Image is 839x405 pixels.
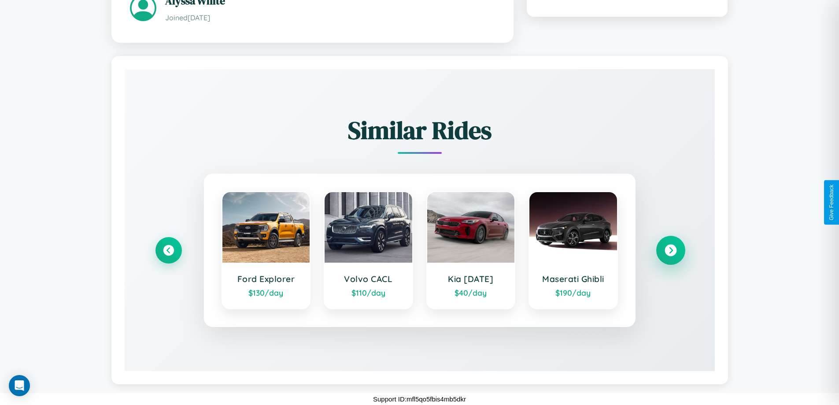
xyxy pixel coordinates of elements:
p: Support ID: mfl5qo5fbis4mb5dkr [373,393,466,405]
a: Ford Explorer$130/day [222,191,311,309]
h3: Volvo CACL [333,274,403,284]
div: $ 40 /day [436,288,506,297]
h3: Maserati Ghibli [538,274,608,284]
div: $ 110 /day [333,288,403,297]
div: Open Intercom Messenger [9,375,30,396]
h2: Similar Rides [155,113,684,147]
h3: Ford Explorer [231,274,301,284]
div: $ 130 /day [231,288,301,297]
a: Maserati Ghibli$190/day [529,191,618,309]
h3: Kia [DATE] [436,274,506,284]
div: $ 190 /day [538,288,608,297]
a: Volvo CACL$110/day [324,191,413,309]
div: Give Feedback [828,185,835,220]
p: Joined [DATE] [165,11,495,24]
a: Kia [DATE]$40/day [426,191,516,309]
